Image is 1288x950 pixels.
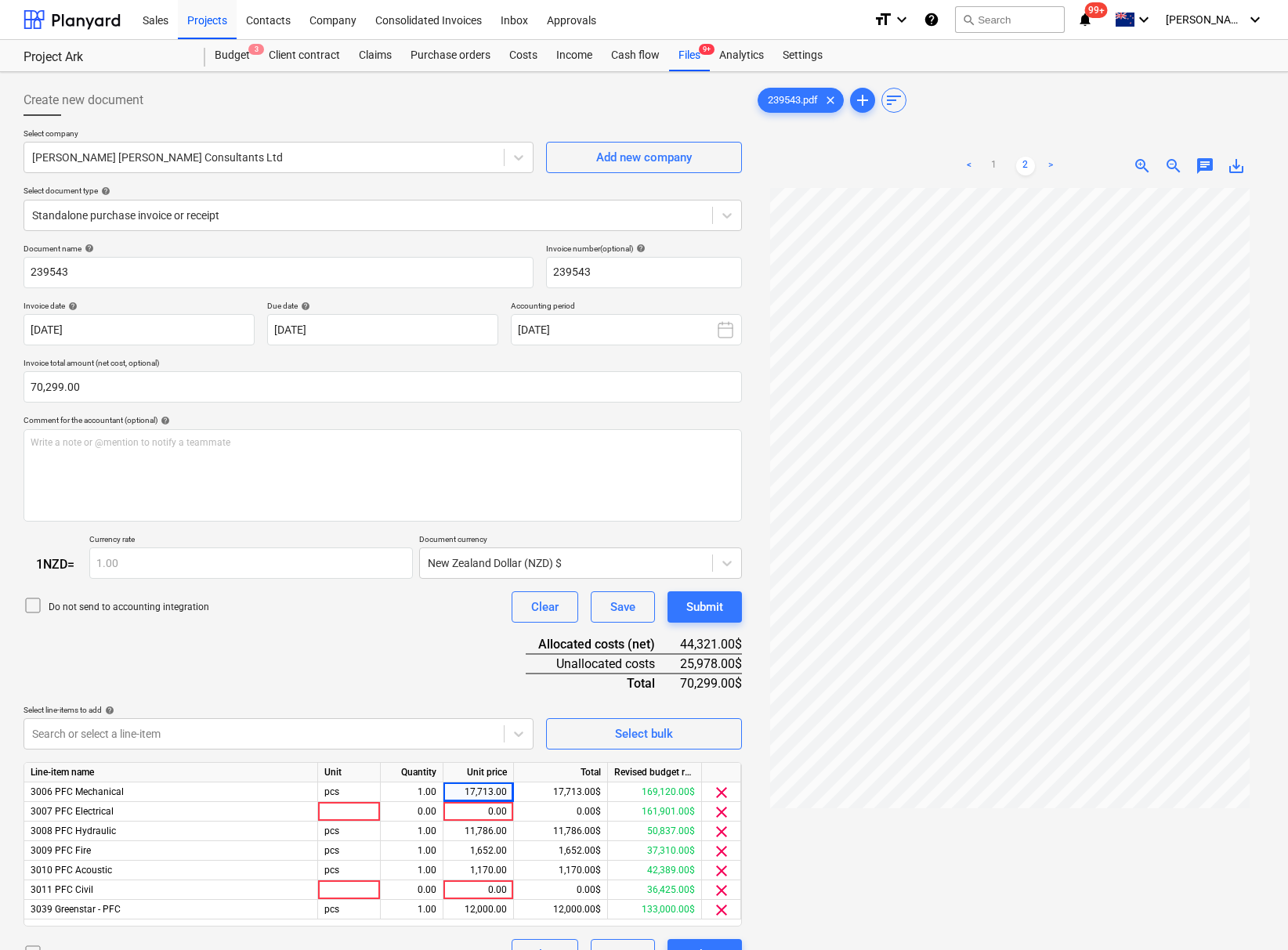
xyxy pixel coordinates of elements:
[450,880,507,900] div: 0.00
[31,884,93,895] span: 3011 PFC Civil
[514,880,608,900] div: 0.00$
[318,763,381,782] div: Unit
[758,95,827,107] span: 239543.pdf
[267,314,498,345] input: Due date not specified
[24,763,318,782] div: Line-item name
[773,40,832,71] a: Settings
[591,591,655,623] button: Save
[205,40,259,71] div: Budget
[387,822,436,841] div: 1.00
[31,806,114,817] span: 3007 PFC Electrical
[669,40,710,71] div: Files
[387,802,436,822] div: 0.00
[546,257,742,288] input: Invoice number
[298,302,310,311] span: help
[318,900,381,919] div: pcs
[401,40,500,71] a: Purchase orders
[546,142,742,173] button: Add new company
[924,10,939,29] i: Knowledge base
[450,802,507,822] div: 0.00
[514,763,608,782] div: Total
[157,416,170,425] span: help
[259,40,349,71] a: Client contract
[318,861,381,880] div: pcs
[596,147,692,168] div: Add new company
[608,763,702,782] div: Revised budget remaining
[24,186,742,196] div: Select document type
[712,901,731,919] span: clear
[668,591,742,623] button: Submit
[608,822,702,841] div: 50,837.00$
[24,705,534,715] div: Select line-items to add
[65,302,78,311] span: help
[98,186,110,196] span: help
[450,841,507,861] div: 1,652.00
[962,13,975,26] span: search
[712,783,731,802] span: clear
[514,841,608,861] div: 1,652.00$
[1041,157,1060,175] a: Next page
[546,244,742,254] div: Invoice number (optional)
[511,314,742,345] button: [DATE]
[610,597,635,617] div: Save
[450,782,507,802] div: 17,713.00
[387,841,436,861] div: 1.00
[387,900,436,919] div: 1.00
[1016,157,1035,175] a: Page 2 is your current page
[608,880,702,900] div: 36,425.00$
[853,91,872,110] span: add
[1210,875,1288,950] div: Chat Widget
[349,40,401,71] a: Claims
[874,10,892,29] i: format_size
[205,40,259,71] a: Budget3
[669,40,710,71] a: Files9+
[608,900,702,919] div: 133,000.00$
[608,802,702,822] div: 161,901.00$
[1077,10,1093,29] i: notifications
[1085,2,1108,18] span: 99+
[24,49,186,66] div: Project Ark
[1134,10,1153,29] i: keyboard_arrow_down
[24,557,89,572] div: 1 NZD =
[602,40,669,71] div: Cash flow
[387,861,436,880] div: 1.00
[24,314,255,345] input: Invoice date not specified
[267,301,498,311] div: Due date
[318,782,381,802] div: pcs
[31,786,124,797] span: 3006 PFC Mechanical
[450,900,507,919] div: 12,000.00
[500,40,547,71] div: Costs
[1196,157,1214,175] span: chat
[443,763,514,782] div: Unit price
[514,802,608,822] div: 0.00$
[514,900,608,919] div: 12,000.00$
[24,358,742,371] p: Invoice total amount (net cost, optional)
[514,822,608,841] div: 11,786.00$
[450,861,507,880] div: 1,170.00
[608,782,702,802] div: 169,120.00$
[892,10,911,29] i: keyboard_arrow_down
[387,782,436,802] div: 1.00
[81,244,94,253] span: help
[547,40,602,71] a: Income
[960,157,979,175] a: Previous page
[712,842,731,861] span: clear
[821,91,840,110] span: clear
[1166,13,1244,26] span: [PERSON_NAME]
[511,301,742,314] p: Accounting period
[608,841,702,861] div: 37,310.00$
[712,862,731,880] span: clear
[1227,157,1246,175] span: save_alt
[318,841,381,861] div: pcs
[24,371,742,403] input: Invoice total amount (net cost, optional)
[526,654,680,674] div: Unallocated costs
[680,635,742,654] div: 44,321.00$
[24,301,255,311] div: Invoice date
[89,534,413,547] p: Currency rate
[31,825,116,836] span: 3008 PFC Hydraulic
[318,822,381,841] div: pcs
[31,845,91,856] span: 3009 PFC Fire
[514,861,608,880] div: 1,170.00$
